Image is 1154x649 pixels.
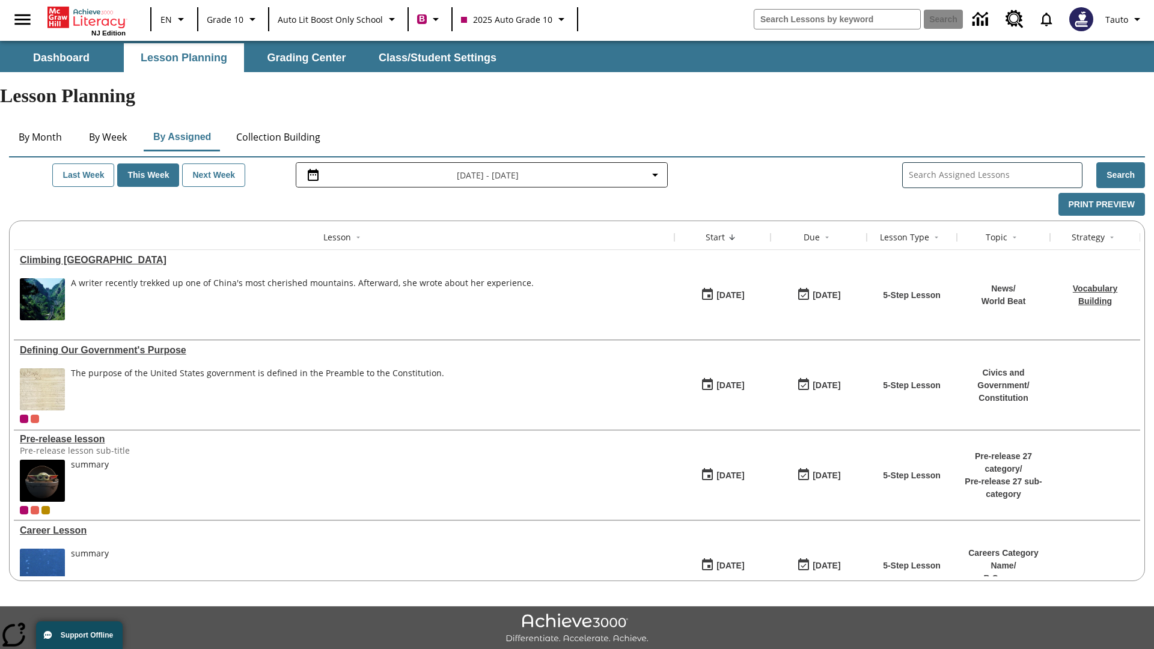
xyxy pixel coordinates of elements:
[883,379,941,392] p: 5-Step Lesson
[71,549,109,591] div: summary
[124,43,244,72] button: Lesson Planning
[820,230,834,245] button: Sort
[71,368,444,379] div: The purpose of the United States government is defined in the Preamble to the Constitution.
[1072,231,1105,243] div: Strategy
[160,13,172,26] span: EN
[813,288,840,303] div: [DATE]
[982,282,1026,295] p: News /
[20,434,668,445] div: Pre-release lesson
[716,468,744,483] div: [DATE]
[793,374,844,397] button: 03/31/26: Last day the lesson can be accessed
[31,415,39,423] div: OL 2025 Auto Grade 11
[419,11,425,26] span: B
[457,169,519,181] span: [DATE] - [DATE]
[505,614,649,644] img: Achieve3000 Differentiate Accelerate Achieve
[813,468,840,483] div: [DATE]
[227,123,330,151] button: Collection Building
[202,8,264,30] button: Grade: Grade 10, Select a grade
[20,525,668,536] a: Career Lesson, Lessons
[20,525,668,536] div: Career Lesson
[1031,4,1062,35] a: Notifications
[963,475,1044,501] p: Pre-release 27 sub-category
[91,29,126,37] span: NJ Edition
[1096,162,1145,188] button: Search
[278,13,383,26] span: Auto Lit Boost only School
[793,554,844,577] button: 01/17/26: Last day the lesson can be accessed
[716,288,744,303] div: [DATE]
[71,278,534,320] div: A writer recently trekked up one of China's most cherished mountains. Afterward, she wrote about ...
[909,166,1082,184] input: Search Assigned Lessons
[9,123,72,151] button: By Month
[20,445,200,456] div: Pre-release lesson sub-title
[47,4,126,37] div: Home
[61,631,113,639] span: Support Offline
[246,43,367,72] button: Grading Center
[31,506,39,514] div: OL 2025 Auto Grade 11
[323,231,351,243] div: Lesson
[883,469,941,482] p: 5-Step Lesson
[963,572,1044,585] p: B Careers
[1101,8,1149,30] button: Profile/Settings
[20,549,65,591] img: fish
[20,460,65,502] img: hero alt text
[5,2,40,37] button: Open side menu
[1105,13,1128,26] span: Tauto
[813,558,840,573] div: [DATE]
[207,13,243,26] span: Grade 10
[965,3,998,36] a: Data Center
[697,374,748,397] button: 07/01/25: First time the lesson was available
[456,8,573,30] button: Class: 2025 Auto Grade 10, Select your class
[71,278,534,288] div: A writer recently trekked up one of China's most cherished mountains. Afterward, she wrote about ...
[351,230,365,245] button: Sort
[71,460,109,470] div: summary
[754,10,920,29] input: search field
[273,8,404,30] button: School: Auto Lit Boost only School, Select your school
[41,506,50,514] span: New 2025 class
[793,284,844,306] button: 06/30/26: Last day the lesson can be accessed
[998,3,1031,35] a: Resource Center, Will open in new tab
[20,278,65,320] img: 6000 stone steps to climb Mount Tai in Chinese countryside
[963,367,1044,392] p: Civics and Government /
[883,559,941,572] p: 5-Step Lesson
[963,547,1044,572] p: Careers Category Name /
[1,43,121,72] button: Dashboard
[793,464,844,487] button: 01/25/26: Last day the lesson can be accessed
[144,123,221,151] button: By Assigned
[929,230,944,245] button: Sort
[880,231,929,243] div: Lesson Type
[963,450,1044,475] p: Pre-release 27 category /
[697,554,748,577] button: 01/13/25: First time the lesson was available
[369,43,506,72] button: Class/Student Settings
[20,506,28,514] div: Current Class
[648,168,662,182] svg: Collapse Date Range Filter
[20,345,668,356] div: Defining Our Government's Purpose
[78,123,138,151] button: By Week
[36,621,123,649] button: Support Offline
[412,8,448,30] button: Boost Class color is violet red. Change class color
[1007,230,1022,245] button: Sort
[883,289,941,302] p: 5-Step Lesson
[716,558,744,573] div: [DATE]
[20,345,668,356] a: Defining Our Government's Purpose, Lessons
[804,231,820,243] div: Due
[301,168,662,182] button: Select the date range menu item
[20,255,668,266] div: Climbing Mount Tai
[71,368,444,410] span: The purpose of the United States government is defined in the Preamble to the Constitution.
[155,8,194,30] button: Language: EN, Select a language
[47,5,126,29] a: Home
[71,460,109,502] span: summary
[20,368,65,410] img: This historic document written in calligraphic script on aged parchment, is the Preamble of the C...
[725,230,739,245] button: Sort
[1105,230,1119,245] button: Sort
[963,392,1044,404] p: Constitution
[986,231,1007,243] div: Topic
[461,13,552,26] span: 2025 Auto Grade 10
[20,415,28,423] span: Current Class
[813,378,840,393] div: [DATE]
[697,284,748,306] button: 07/22/25: First time the lesson was available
